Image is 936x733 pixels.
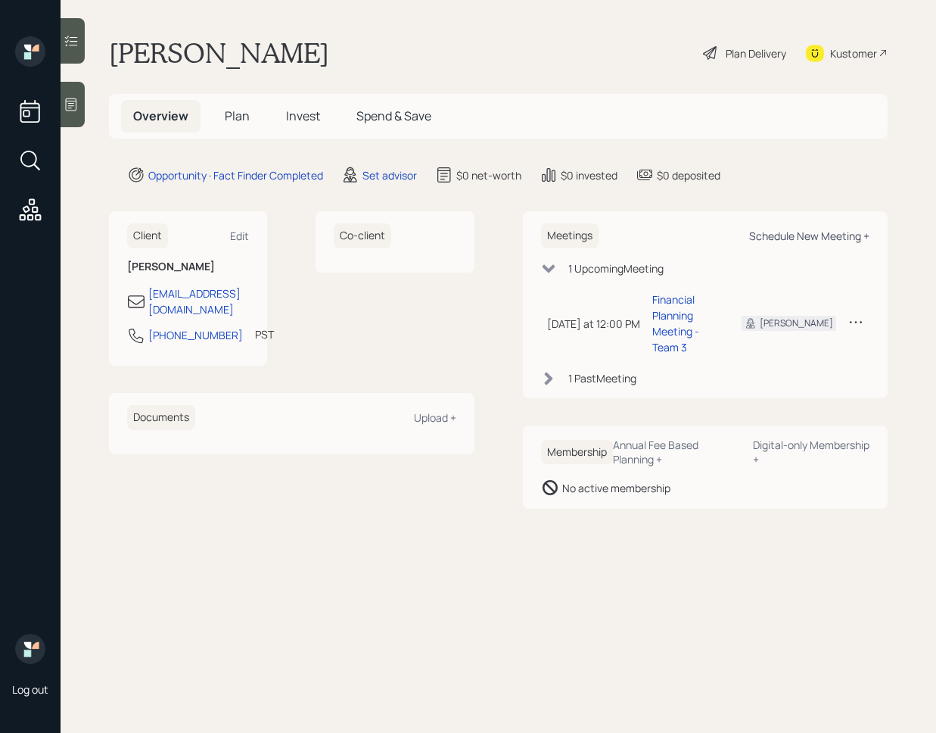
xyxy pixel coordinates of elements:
div: [EMAIL_ADDRESS][DOMAIN_NAME] [148,285,249,317]
div: Kustomer [830,45,877,61]
div: $0 deposited [657,167,720,183]
h6: [PERSON_NAME] [127,260,249,273]
div: Opportunity · Fact Finder Completed [148,167,323,183]
div: No active membership [562,480,670,496]
div: Digital-only Membership + [753,438,869,466]
span: Invest [286,108,320,124]
div: PST [255,326,274,342]
div: $0 net-worth [456,167,521,183]
div: Schedule New Meeting + [749,229,869,243]
h6: Membership [541,440,613,465]
div: $0 invested [561,167,617,183]
div: Set advisor [362,167,417,183]
div: [PERSON_NAME] [760,317,833,330]
div: 1 Upcoming Meeting [568,260,664,276]
h6: Co-client [334,223,391,248]
div: Annual Fee Based Planning + [613,438,741,466]
span: Plan [225,108,250,124]
div: Upload + [414,410,456,425]
span: Overview [133,108,188,124]
img: retirable_logo.png [15,634,45,664]
h1: [PERSON_NAME] [109,36,329,70]
h6: Meetings [541,223,599,248]
div: Edit [230,229,249,243]
div: [PHONE_NUMBER] [148,327,243,343]
div: Log out [12,682,48,697]
h6: Documents [127,405,195,430]
div: Plan Delivery [726,45,786,61]
div: 1 Past Meeting [568,370,636,386]
span: Spend & Save [356,108,431,124]
h6: Client [127,223,168,248]
div: [DATE] at 12:00 PM [547,316,640,332]
div: Financial Planning Meeting - Team 3 [652,292,718,355]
